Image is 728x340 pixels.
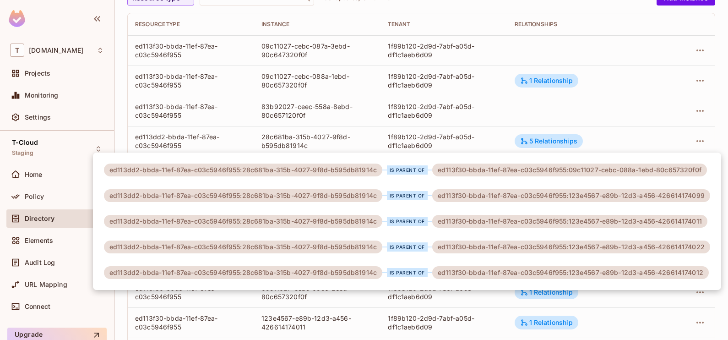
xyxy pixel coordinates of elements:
div: is parent of [387,165,428,175]
div: is parent of [387,242,428,252]
div: ed113dd2-bbda-11ef-87ea-c03c5946f955:28c681ba-315b-4027-9f8d-b595db81914c [104,266,382,279]
div: ed113f30-bbda-11ef-87ea-c03c5946f955:123e4567-e89b-12d3-a456-426614174099 [432,189,710,202]
div: is parent of [387,217,428,226]
div: ed113dd2-bbda-11ef-87ea-c03c5946f955:28c681ba-315b-4027-9f8d-b595db81914c [104,164,382,176]
div: ed113f30-bbda-11ef-87ea-c03c5946f955:123e4567-e89b-12d3-a456-426614174011 [432,215,707,228]
div: ed113dd2-bbda-11ef-87ea-c03c5946f955:28c681ba-315b-4027-9f8d-b595db81914c [104,215,382,228]
div: is parent of [387,191,428,200]
div: ed113dd2-bbda-11ef-87ea-c03c5946f955:28c681ba-315b-4027-9f8d-b595db81914c [104,241,382,253]
div: ed113dd2-bbda-11ef-87ea-c03c5946f955:28c681ba-315b-4027-9f8d-b595db81914c [104,189,382,202]
div: ed113f30-bbda-11ef-87ea-c03c5946f955:09c11027-cebc-088a-1ebd-80c657320f0f [432,164,707,176]
div: ed113f30-bbda-11ef-87ea-c03c5946f955:123e4567-e89b-12d3-a456-426614174022 [432,241,710,253]
div: ed113f30-bbda-11ef-87ea-c03c5946f955:123e4567-e89b-12d3-a456-426614174012 [432,266,709,279]
div: is parent of [387,268,428,277]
